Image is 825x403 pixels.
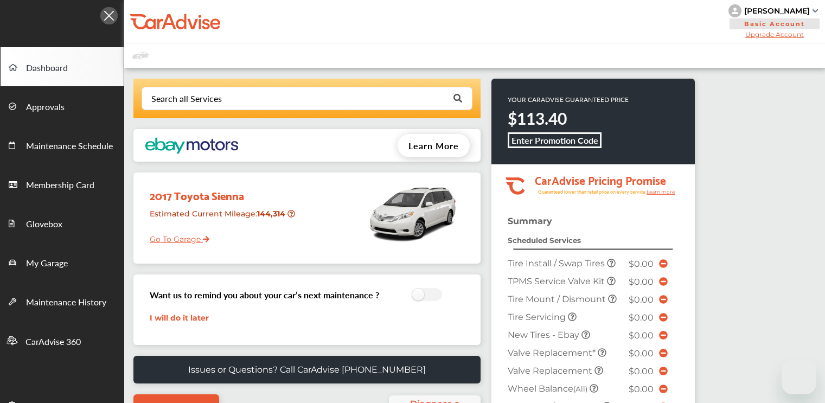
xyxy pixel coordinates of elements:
strong: Scheduled Services [508,236,581,245]
img: Icon.5fd9dcc7.svg [100,7,118,24]
small: (All) [573,385,587,393]
span: TPMS Service Valve Kit [508,276,607,286]
a: Approvals [1,86,124,125]
strong: Summary [508,216,552,226]
a: Maintenance History [1,282,124,321]
tspan: Learn more [647,189,675,195]
img: sCxJUJ+qAmfqhQGDUl18vwLg4ZYJ6CxN7XmbOMBAAAAAElFTkSuQmCC [813,9,818,12]
tspan: Guaranteed lower than retail price on every service. [538,188,647,195]
span: $0.00 [629,259,654,269]
span: New Tires - Ebay [508,330,581,340]
span: Tire Servicing [508,312,568,322]
span: $0.00 [629,295,654,305]
span: $0.00 [629,366,654,376]
a: Maintenance Schedule [1,125,124,164]
div: Search all Services [151,94,222,103]
strong: $113.40 [508,107,567,130]
span: Membership Card [26,178,94,193]
div: [PERSON_NAME] [744,6,810,16]
span: CarAdvise 360 [25,335,81,349]
span: Approvals [26,100,65,114]
span: My Garage [26,257,68,271]
a: My Garage [1,242,124,282]
a: Dashboard [1,47,124,86]
div: Estimated Current Mileage : [142,204,300,232]
span: Wheel Balance [508,383,590,394]
a: Go To Garage [142,226,209,247]
span: $0.00 [629,348,654,359]
span: Valve Replacement [508,366,594,376]
span: $0.00 [629,384,654,394]
span: $0.00 [629,312,654,323]
iframe: Button to launch messaging window [782,360,816,394]
strong: 144,314 [257,209,287,219]
div: 2017 Toyota Sienna [142,178,300,204]
span: Tire Install / Swap Tires [508,258,607,268]
span: Valve Replacement* [508,348,598,358]
span: Upgrade Account [728,30,821,39]
p: YOUR CARADVISE GUARANTEED PRICE [508,95,629,104]
a: Issues or Questions? Call CarAdvise [PHONE_NUMBER] [133,356,481,383]
b: Enter Promotion Code [511,134,598,146]
span: Glovebox [26,218,62,232]
span: Tire Mount / Dismount [508,294,608,304]
img: placeholder_car.fcab19be.svg [132,49,149,62]
span: $0.00 [629,330,654,341]
span: Basic Account [730,18,820,29]
span: Dashboard [26,61,68,75]
a: Membership Card [1,164,124,203]
h3: Want us to remind you about your car’s next maintenance ? [150,289,379,301]
span: Maintenance Schedule [26,139,113,153]
span: $0.00 [629,277,654,287]
span: Maintenance History [26,296,106,310]
a: Glovebox [1,203,124,242]
p: Issues or Questions? Call CarAdvise [PHONE_NUMBER] [188,364,426,375]
span: Learn More [408,139,459,152]
img: mobile_11426_st0640_046.jpg [367,178,459,248]
a: I will do it later [150,313,209,323]
tspan: CarAdvise Pricing Promise [535,170,666,189]
img: knH8PDtVvWoAbQRylUukY18CTiRevjo20fAtgn5MLBQj4uumYvk2MzTtcAIzfGAtb1XOLVMAvhLuqoNAbL4reqehy0jehNKdM... [728,4,741,17]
